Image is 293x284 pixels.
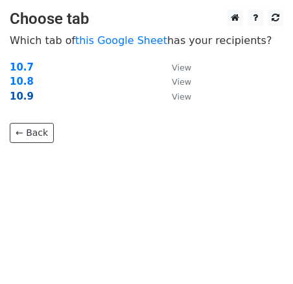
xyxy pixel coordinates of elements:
[159,76,191,87] a: View
[10,76,34,87] a: 10.8
[172,63,191,72] small: View
[10,10,283,28] h3: Choose tab
[10,61,34,73] a: 10.7
[159,61,191,73] a: View
[10,123,54,143] a: ← Back
[172,92,191,102] small: View
[172,77,191,87] small: View
[10,34,283,47] p: Which tab of has your recipients?
[10,91,34,102] a: 10.9
[159,91,191,102] a: View
[75,34,167,47] a: this Google Sheet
